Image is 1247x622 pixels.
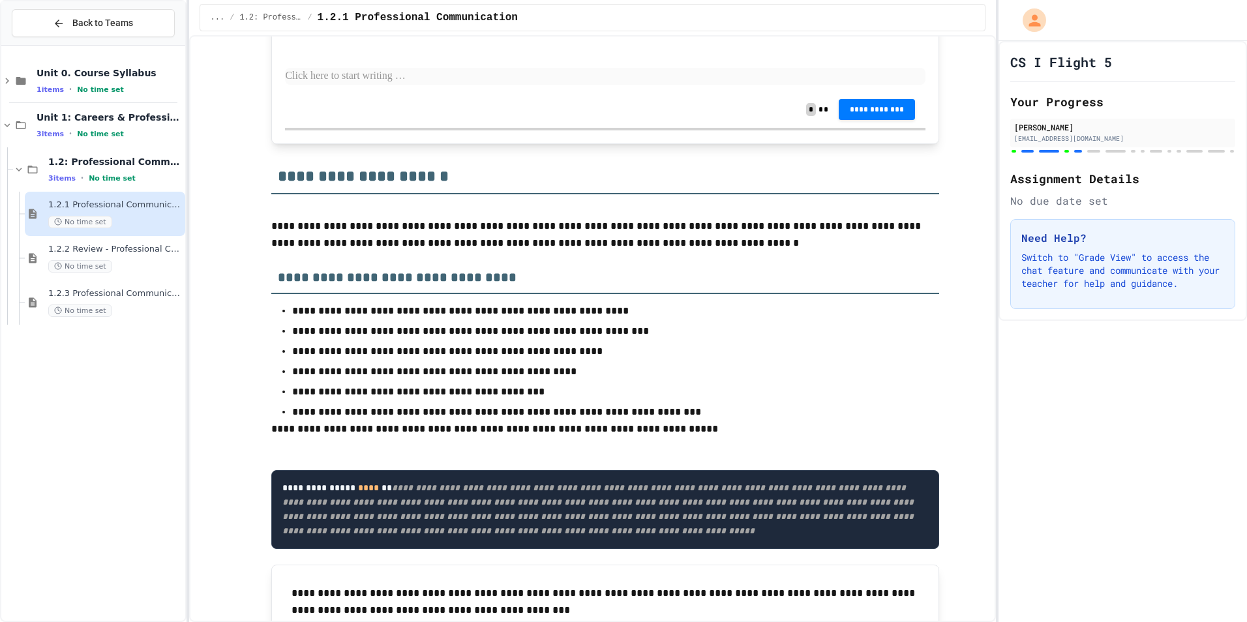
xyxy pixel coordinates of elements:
span: 3 items [37,130,64,138]
span: Back to Teams [72,16,133,30]
span: 1 items [37,85,64,94]
span: • [69,128,72,139]
span: No time set [77,85,124,94]
div: No due date set [1010,193,1235,209]
span: 1.2.3 Professional Communication Challenge [48,288,183,299]
span: / [307,12,312,23]
span: Unit 1: Careers & Professionalism [37,111,183,123]
span: / [230,12,234,23]
div: [PERSON_NAME] [1014,121,1231,133]
span: 1.2.2 Review - Professional Communication [48,244,183,255]
h2: Your Progress [1010,93,1235,111]
h2: Assignment Details [1010,170,1235,188]
span: No time set [48,304,112,317]
div: [EMAIL_ADDRESS][DOMAIN_NAME] [1014,134,1231,143]
span: • [69,84,72,95]
span: ... [211,12,225,23]
span: 1.2: Professional Communication [239,12,302,23]
span: No time set [89,174,136,183]
span: No time set [48,260,112,273]
span: Unit 0. Course Syllabus [37,67,183,79]
span: 3 items [48,174,76,183]
span: 1.2.1 Professional Communication [318,10,518,25]
span: • [81,173,83,183]
p: Switch to "Grade View" to access the chat feature and communicate with your teacher for help and ... [1021,251,1224,290]
h1: CS I Flight 5 [1010,53,1112,71]
span: 1.2.1 Professional Communication [48,200,183,211]
span: No time set [48,216,112,228]
button: Back to Teams [12,9,175,37]
h3: Need Help? [1021,230,1224,246]
span: No time set [77,130,124,138]
div: My Account [1009,5,1049,35]
span: 1.2: Professional Communication [48,156,183,168]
